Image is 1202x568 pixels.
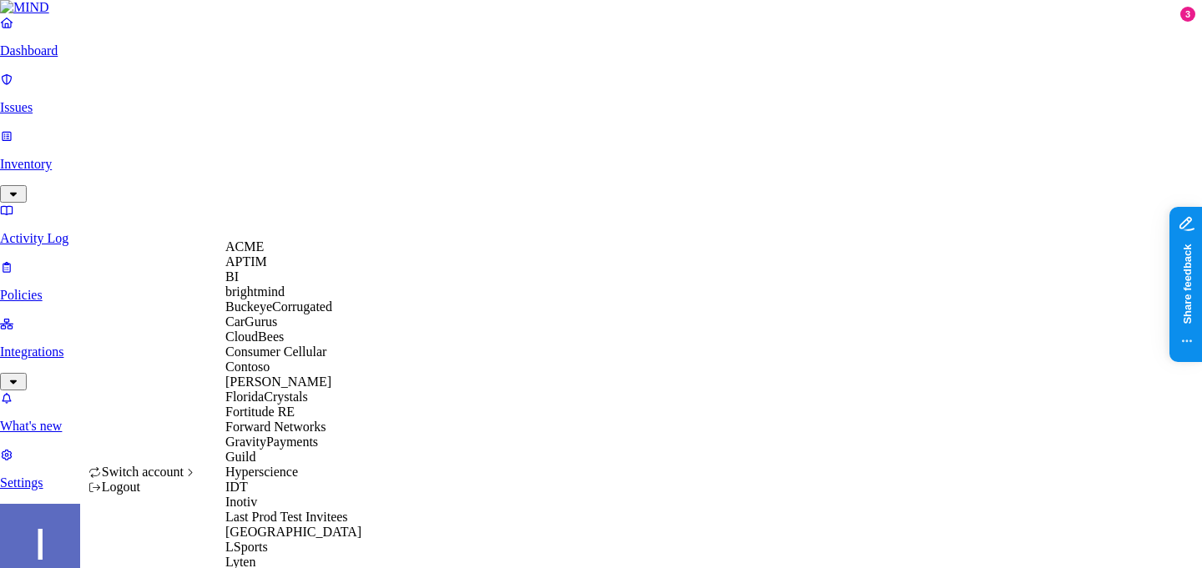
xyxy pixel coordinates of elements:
span: LSports [225,540,268,554]
span: Guild [225,450,255,464]
span: CloudBees [225,329,284,344]
span: BI [225,269,239,284]
span: Forward Networks [225,420,326,434]
span: Inotiv [225,495,257,509]
span: Fortitude RE [225,405,295,419]
span: FloridaCrystals [225,390,308,404]
span: BuckeyeCorrugated [225,299,332,314]
span: CarGurus [225,314,277,329]
div: Logout [88,480,198,495]
span: ACME [225,239,264,254]
span: [GEOGRAPHIC_DATA] [225,525,361,539]
span: [PERSON_NAME] [225,374,331,389]
span: Last Prod Test Invitees [225,510,348,524]
span: Switch account [102,465,184,479]
span: Contoso [225,359,270,374]
span: IDT [225,480,248,494]
span: APTIM [225,254,267,269]
span: brightmind [225,284,285,299]
span: Consumer Cellular [225,344,326,359]
span: Hyperscience [225,465,298,479]
span: GravityPayments [225,435,318,449]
